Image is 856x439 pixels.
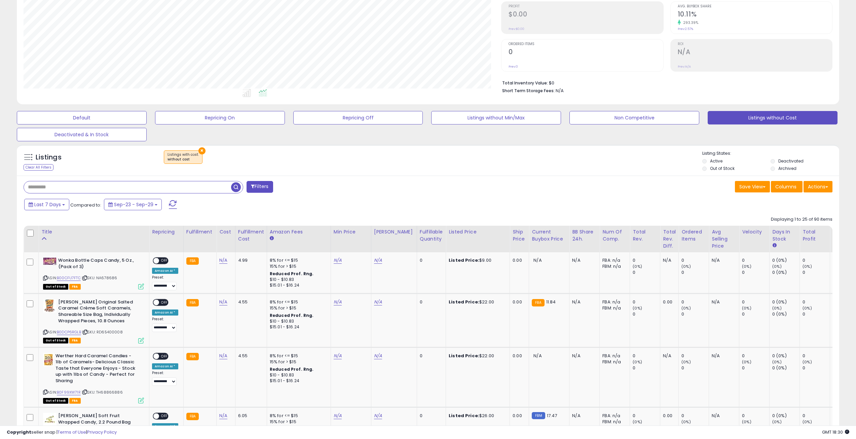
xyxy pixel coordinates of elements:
div: Amazon AI * [152,309,178,316]
a: B0DCP6RGLB [57,329,81,335]
span: ROI [678,42,832,46]
small: (0%) [633,359,642,365]
button: Listings without Cost [708,111,838,124]
div: 0 [420,257,441,263]
b: [PERSON_NAME] Original Salted Caramel Crème Soft Caramels, Shareable Size Bag, Individually Wrapp... [58,299,140,326]
div: 4.55 [238,299,262,305]
h2: $0.00 [509,10,663,20]
small: FBA [532,299,544,306]
a: N/A [374,412,382,419]
strong: Copyright [7,429,31,435]
button: Sep-23 - Sep-29 [104,199,162,210]
div: [PERSON_NAME] [374,228,414,235]
button: × [198,147,206,154]
div: FBA: n/a [602,353,625,359]
small: (0%) [772,305,782,311]
div: $26.00 [449,413,505,419]
div: Amazon Fees [270,228,328,235]
span: N/A [556,87,564,94]
a: N/A [374,257,382,264]
div: Amazon AI * [152,268,178,274]
div: 0.00 [513,353,524,359]
small: Amazon Fees. [270,235,274,242]
div: Fulfillment Cost [238,228,264,243]
h5: Listings [36,153,62,162]
button: Last 7 Days [24,199,69,210]
div: FBA: n/a [602,299,625,305]
div: Preset: [152,317,178,332]
div: $22.00 [449,299,505,305]
div: 0 [803,257,830,263]
div: 0 [633,311,660,317]
button: Repricing Off [293,111,423,124]
small: (0%) [772,359,782,365]
div: $15.01 - $16.24 [270,378,326,384]
div: Cost [219,228,232,235]
b: Reduced Prof. Rng. [270,271,314,277]
div: 15% for > $15 [270,419,326,425]
div: Preset: [152,275,178,290]
a: B00CFU7FTC [57,275,81,281]
div: 0 [681,353,709,359]
a: N/A [374,353,382,359]
div: Repricing [152,228,181,235]
span: OFF [159,353,170,359]
div: Avg Selling Price [712,228,736,250]
span: FBA [69,284,81,290]
div: ASIN: [43,299,144,343]
span: Listings with cost : [168,152,199,162]
div: Fulfillment [186,228,214,235]
div: Title [41,228,146,235]
label: Deactivated [778,158,804,164]
span: Sep-23 - Sep-29 [114,201,153,208]
div: N/A [572,299,594,305]
b: Short Term Storage Fees: [502,88,555,94]
div: 0 (0%) [772,269,799,276]
div: 0.00 [513,413,524,419]
small: Days In Stock. [772,243,776,249]
div: Amazon AI * [152,363,178,369]
b: Wonka Bottle Caps Candy, 5 Oz., (Pack of 3) [58,257,140,271]
div: FBA: n/a [602,257,625,263]
b: Reduced Prof. Rng. [270,313,314,318]
div: 0 (0%) [772,353,799,359]
div: 0 [742,311,769,317]
small: (0%) [681,264,691,269]
a: N/A [334,299,342,305]
div: 8% for <= $15 [270,353,326,359]
span: All listings that are currently out of stock and unavailable for purchase on Amazon [43,398,68,404]
div: 0 [742,413,769,419]
span: N/A [533,353,542,359]
label: Archived [778,166,796,171]
div: ASIN: [43,257,144,289]
div: Ordered Items [681,228,706,243]
div: 0 [633,257,660,263]
div: 0 [742,299,769,305]
div: $15.01 - $16.24 [270,324,326,330]
div: 15% for > $15 [270,263,326,269]
div: 0 [803,413,830,419]
div: 0 [803,365,830,371]
small: Prev: $0.00 [509,27,524,31]
a: N/A [334,353,342,359]
small: FBA [186,257,199,265]
button: Columns [771,181,803,192]
small: (0%) [742,305,751,311]
div: FBM: n/a [602,359,625,365]
b: [PERSON_NAME] Soft Fruit Wrapped Candy, 2.2 Pound Bag [58,413,140,427]
div: 0 [681,269,709,276]
div: $10 - $10.83 [270,277,326,283]
button: Save View [735,181,770,192]
a: Terms of Use [58,429,86,435]
b: Listed Price: [449,299,479,305]
div: 0 [633,299,660,305]
div: 0.00 [663,299,673,305]
div: Listed Price [449,228,507,235]
span: Profit [509,5,663,8]
small: (0%) [681,359,691,365]
div: Min Price [334,228,368,235]
small: Prev: N/A [678,65,691,69]
div: 8% for <= $15 [270,413,326,419]
div: 0 (0%) [772,299,799,305]
div: Fulfillable Quantity [420,228,443,243]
